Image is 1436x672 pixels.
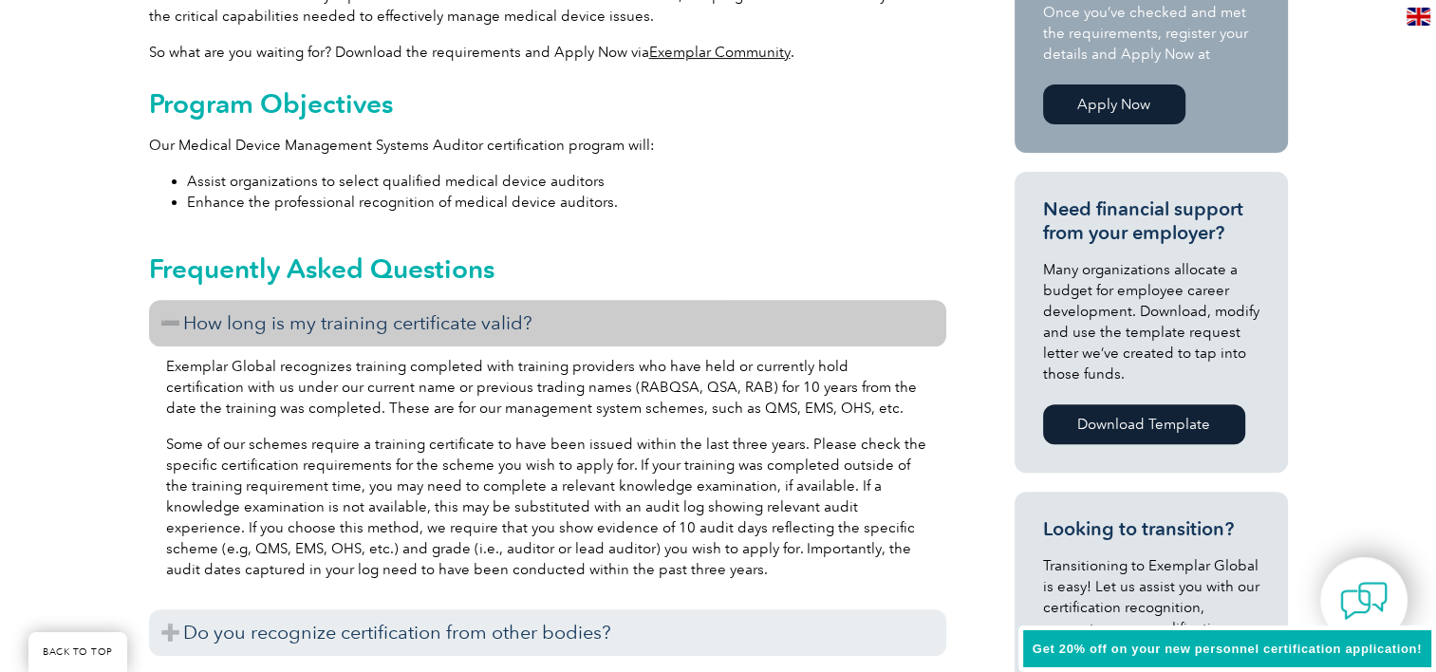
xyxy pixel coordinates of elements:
[28,632,127,672] a: BACK TO TOP
[149,609,946,656] h3: Do you recognize certification from other bodies?
[1407,8,1430,26] img: en
[187,171,946,192] li: Assist organizations to select qualified medical device auditors
[149,88,946,119] h2: Program Objectives
[149,253,946,284] h2: Frequently Asked Questions
[1340,577,1388,625] img: contact-chat.png
[149,42,946,63] p: So what are you waiting for? Download the requirements and Apply Now via .
[166,356,929,419] p: Exemplar Global recognizes training completed with training providers who have held or currently ...
[1043,517,1259,541] h3: Looking to transition?
[1043,2,1259,65] p: Once you’ve checked and met the requirements, register your details and Apply Now at
[1043,259,1259,384] p: Many organizations allocate a budget for employee career development. Download, modify and use th...
[1043,555,1259,660] p: Transitioning to Exemplar Global is easy! Let us assist you with our certification recognition, c...
[1043,197,1259,245] h3: Need financial support from your employer?
[1043,404,1245,444] a: Download Template
[149,135,946,156] p: Our Medical Device Management Systems Auditor certification program will:
[149,300,946,346] h3: How long is my training certificate valid?
[187,192,946,213] li: Enhance the professional recognition of medical device auditors.
[1043,84,1185,124] a: Apply Now
[649,44,791,61] a: Exemplar Community
[166,434,929,580] p: Some of our schemes require a training certificate to have been issued within the last three year...
[1033,642,1422,656] span: Get 20% off on your new personnel certification application!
